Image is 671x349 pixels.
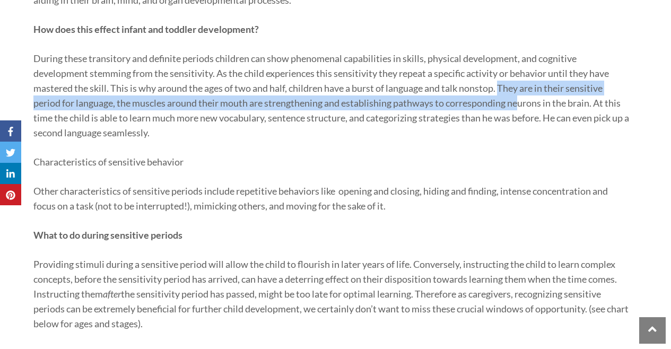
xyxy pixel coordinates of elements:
[33,51,630,140] p: During these transitory and definite periods children can show phenomenal capabilities in skills,...
[33,23,259,35] strong: How does this effect infant and toddler development?
[103,288,121,300] em: after
[33,184,630,213] p: Other characteristics of sensitive periods include repetitive behaviors like opening and closing,...
[33,257,630,331] p: Providing stimuli during a sensitive period will allow the child to flourish in later years of li...
[33,154,630,169] p: Characteristics of sensitive behavior
[33,229,182,241] strong: What to do during sensitive periods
